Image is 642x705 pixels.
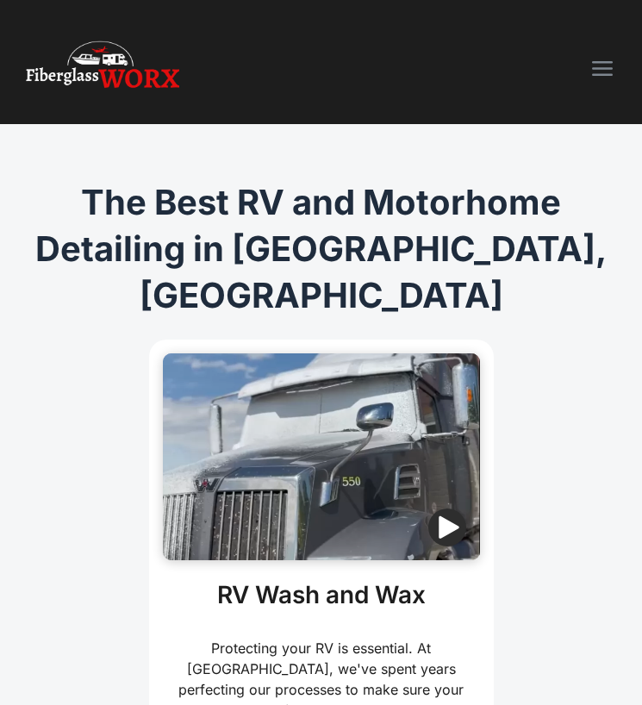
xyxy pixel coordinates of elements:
h1: The Best RV and Motorhome Detailing in [GEOGRAPHIC_DATA], [GEOGRAPHIC_DATA] [17,179,625,319]
h2: RV Wash and Wax [217,581,426,610]
div: menu [578,45,626,93]
img: Fiberglass Worx - RV and Boat repair, RV Roof, RV and Boat Detailing Company Logo [26,34,179,103]
img: Play video [428,508,466,546]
